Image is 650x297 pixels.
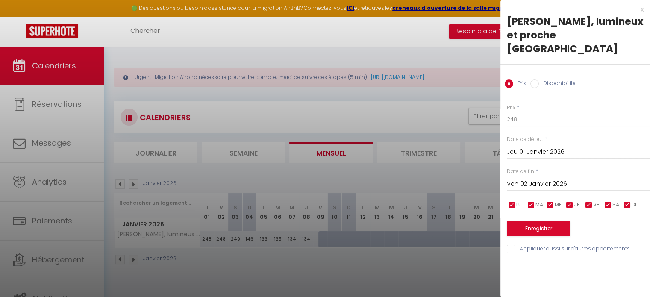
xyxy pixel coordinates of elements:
label: Date de fin [507,168,534,176]
button: Ouvrir le widget de chat LiveChat [7,3,32,29]
span: DI [632,201,636,209]
label: Prix [513,79,526,89]
button: Enregistrer [507,221,570,236]
div: x [500,4,644,15]
span: VE [593,201,599,209]
label: Prix [507,104,515,112]
label: Date de début [507,135,543,144]
span: JE [574,201,579,209]
label: Disponibilité [539,79,576,89]
div: [PERSON_NAME], lumineux et proche [GEOGRAPHIC_DATA] [507,15,644,56]
span: LU [516,201,522,209]
span: SA [612,201,619,209]
span: MA [535,201,543,209]
span: ME [555,201,562,209]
